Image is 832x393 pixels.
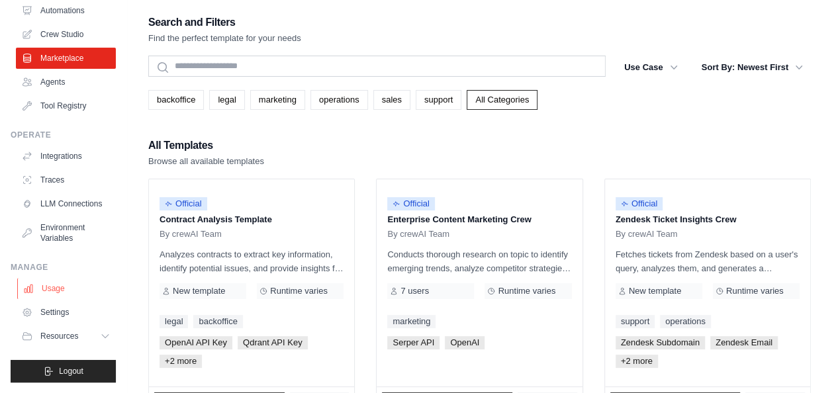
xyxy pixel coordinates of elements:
[387,197,435,210] span: Official
[616,213,800,226] p: Zendesk Ticket Insights Crew
[17,278,117,299] a: Usage
[416,90,461,110] a: support
[16,169,116,191] a: Traces
[238,336,308,349] span: Qdrant API Key
[387,213,571,226] p: Enterprise Content Marketing Crew
[148,90,204,110] a: backoffice
[11,360,116,382] button: Logout
[160,213,344,226] p: Contract Analysis Template
[694,56,811,79] button: Sort By: Newest First
[16,217,116,249] a: Environment Variables
[387,229,449,240] span: By crewAI Team
[173,286,225,296] span: New template
[16,95,116,116] a: Tool Registry
[616,355,658,368] span: +2 more
[148,136,264,155] h2: All Templates
[40,331,78,341] span: Resources
[11,130,116,140] div: Operate
[387,336,439,349] span: Serper API
[193,315,242,328] a: backoffice
[616,229,678,240] span: By crewAI Team
[400,286,429,296] span: 7 users
[160,197,207,210] span: Official
[629,286,681,296] span: New template
[387,315,436,328] a: marketing
[498,286,555,296] span: Runtime varies
[616,247,800,275] p: Fetches tickets from Zendesk based on a user's query, analyzes them, and generates a summary. Out...
[160,229,222,240] span: By crewAI Team
[373,90,410,110] a: sales
[148,155,264,168] p: Browse all available templates
[59,366,83,376] span: Logout
[616,336,705,349] span: Zendesk Subdomain
[160,315,188,328] a: legal
[616,315,655,328] a: support
[616,56,686,79] button: Use Case
[16,302,116,323] a: Settings
[726,286,784,296] span: Runtime varies
[16,48,116,69] a: Marketplace
[445,336,485,349] span: OpenAI
[387,247,571,275] p: Conducts thorough research on topic to identify emerging trends, analyze competitor strategies, a...
[766,329,832,393] iframe: Chat Widget
[660,315,711,328] a: operations
[148,32,301,45] p: Find the perfect template for your needs
[16,326,116,347] button: Resources
[310,90,368,110] a: operations
[710,336,778,349] span: Zendesk Email
[160,247,344,275] p: Analyzes contracts to extract key information, identify potential issues, and provide insights fo...
[616,197,663,210] span: Official
[160,336,232,349] span: OpenAI API Key
[250,90,305,110] a: marketing
[16,24,116,45] a: Crew Studio
[148,13,301,32] h2: Search and Filters
[16,146,116,167] a: Integrations
[467,90,537,110] a: All Categories
[209,90,244,110] a: legal
[11,262,116,273] div: Manage
[160,355,202,368] span: +2 more
[16,193,116,214] a: LLM Connections
[270,286,328,296] span: Runtime varies
[16,71,116,93] a: Agents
